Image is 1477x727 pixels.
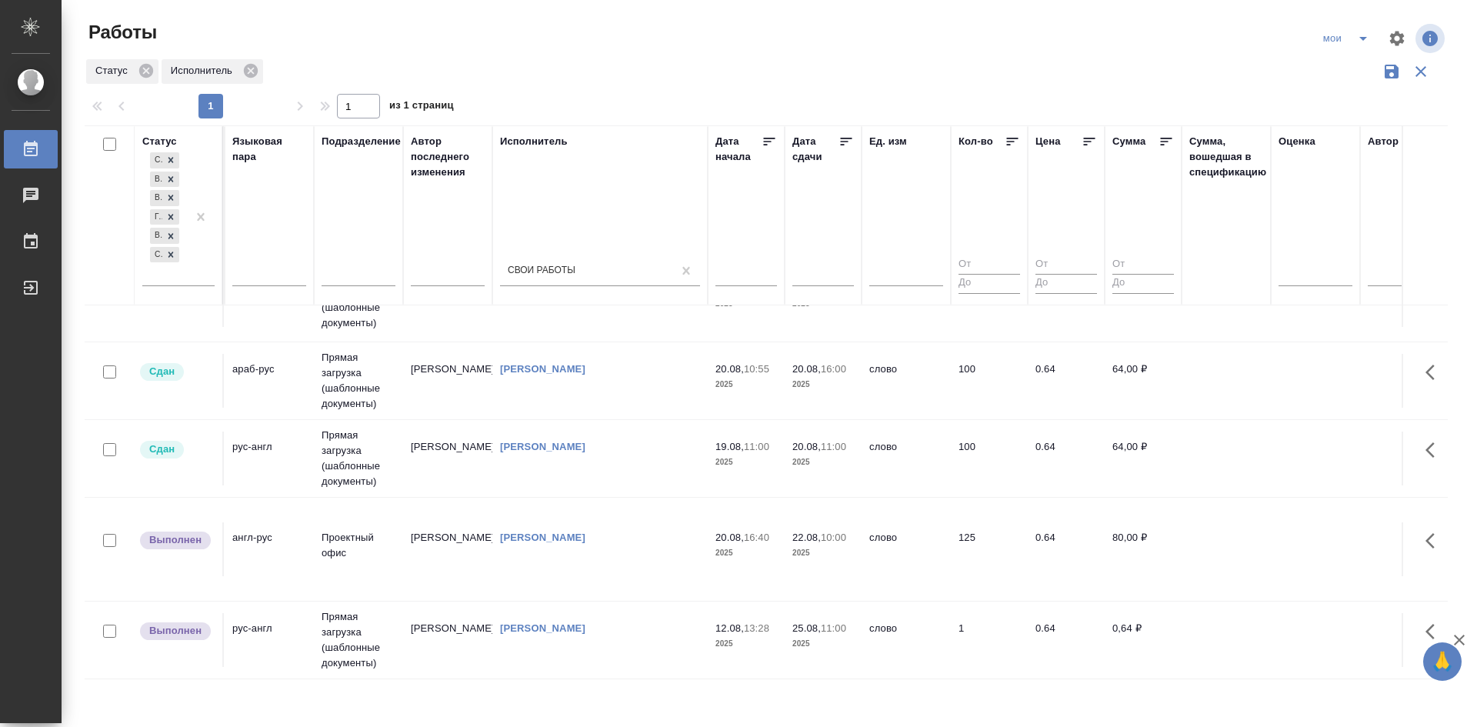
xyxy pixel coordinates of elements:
span: Работы [85,20,157,45]
div: Статус [142,134,177,149]
div: Автор последнего изменения [411,134,485,180]
p: Статус [95,63,133,78]
div: Менеджер проверил работу исполнителя, передает ее на следующий этап [138,362,215,382]
button: Здесь прячутся важные кнопки [1416,432,1453,469]
div: Цена [1035,134,1061,149]
p: Выполнен [149,532,202,548]
p: 20.08, [792,363,821,375]
p: 20.08, [792,441,821,452]
button: 🙏 [1423,642,1462,681]
button: Здесь прячутся важные кнопки [1416,354,1453,391]
div: Создан, В ожидании, В работе, Готов к работе, Выполнен, Сдан [148,188,181,208]
div: Кол-во [959,134,993,149]
td: Проектный офис [314,522,403,576]
div: В работе [150,190,162,206]
td: [PERSON_NAME] [403,522,492,576]
div: Сумма [1112,134,1145,149]
td: 0.64 [1028,522,1105,576]
td: 1 [951,613,1028,667]
div: Ед. изм [869,134,907,149]
td: слово [862,432,951,485]
p: 2025 [715,545,777,561]
span: Посмотреть информацию [1415,24,1448,53]
input: До [959,274,1020,293]
p: 20.08, [715,363,744,375]
p: 13:28 [744,622,769,634]
p: 11:00 [821,441,846,452]
div: Сумма, вошедшая в спецификацию [1189,134,1266,180]
td: араб-рус [225,354,314,408]
td: Прямая загрузка (шаблонные документы) [314,420,403,497]
div: Создан, В ожидании, В работе, Готов к работе, Выполнен, Сдан [148,170,181,189]
a: [PERSON_NAME] [500,622,585,634]
p: 11:00 [821,622,846,634]
button: Здесь прячутся важные кнопки [1416,613,1453,650]
p: Сдан [149,364,175,379]
td: 80,00 ₽ [1105,522,1182,576]
p: 2025 [792,636,854,652]
p: 19.08, [715,441,744,452]
div: Менеджер проверил работу исполнителя, передает ее на следующий этап [138,439,215,460]
div: Создан, В ожидании, В работе, Готов к работе, Выполнен, Сдан [148,151,181,170]
p: 2025 [715,455,777,470]
td: 64,00 ₽ [1105,354,1182,408]
div: Исполнитель [162,59,263,84]
p: 10:55 [744,363,769,375]
p: 20.08, [715,532,744,543]
p: 2025 [715,377,777,392]
td: 0.64 [1028,613,1105,667]
input: От [959,255,1020,275]
div: Исполнитель завершил работу [138,530,215,551]
div: Готов к работе [150,209,162,225]
td: 100 [951,354,1028,408]
td: [PERSON_NAME] [403,613,492,667]
td: 0,64 ₽ [1105,613,1182,667]
input: До [1112,274,1174,293]
div: Создан [150,152,162,168]
td: 0.64 [1028,432,1105,485]
td: рус-англ [225,432,314,485]
td: 0.64 [1028,354,1105,408]
span: из 1 страниц [389,96,454,118]
div: Создан, В ожидании, В работе, Готов к работе, Выполнен, Сдан [148,208,181,227]
p: Выполнен [149,623,202,639]
div: В ожидании [150,172,162,188]
p: 10:00 [821,532,846,543]
td: 125 [951,522,1028,576]
p: 2025 [715,636,777,652]
a: [PERSON_NAME] [500,441,585,452]
button: Сохранить фильтры [1377,57,1406,86]
p: 16:00 [821,363,846,375]
div: Создан, В ожидании, В работе, Готов к работе, Выполнен, Сдан [148,245,181,265]
div: Автор оценки [1368,134,1437,149]
div: Языковая пара [232,134,306,165]
p: 2025 [792,377,854,392]
td: Прямая загрузка (шаблонные документы) [314,602,403,679]
div: Дата начала [715,134,762,165]
span: Настроить таблицу [1379,20,1415,57]
p: 2025 [792,455,854,470]
div: Исполнитель [500,134,568,149]
input: До [1035,274,1097,293]
p: 12.08, [715,622,744,634]
p: 22.08, [792,532,821,543]
td: слово [862,613,951,667]
div: split button [1317,26,1379,51]
p: 16:40 [744,532,769,543]
div: Выполнен [150,228,162,244]
p: 25.08, [792,622,821,634]
td: рус-англ [225,613,314,667]
div: Создан, В ожидании, В работе, Готов к работе, Выполнен, Сдан [148,226,181,245]
td: [PERSON_NAME] [403,432,492,485]
button: Сбросить фильтры [1406,57,1435,86]
td: [PERSON_NAME] [403,354,492,408]
div: Статус [86,59,158,84]
div: Свои работы [508,264,575,277]
td: 64,00 ₽ [1105,432,1182,485]
div: Подразделение [322,134,401,149]
p: 2025 [792,545,854,561]
td: Прямая загрузка (шаблонные документы) [314,342,403,419]
a: [PERSON_NAME] [500,532,585,543]
td: слово [862,522,951,576]
a: [PERSON_NAME] [500,363,585,375]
